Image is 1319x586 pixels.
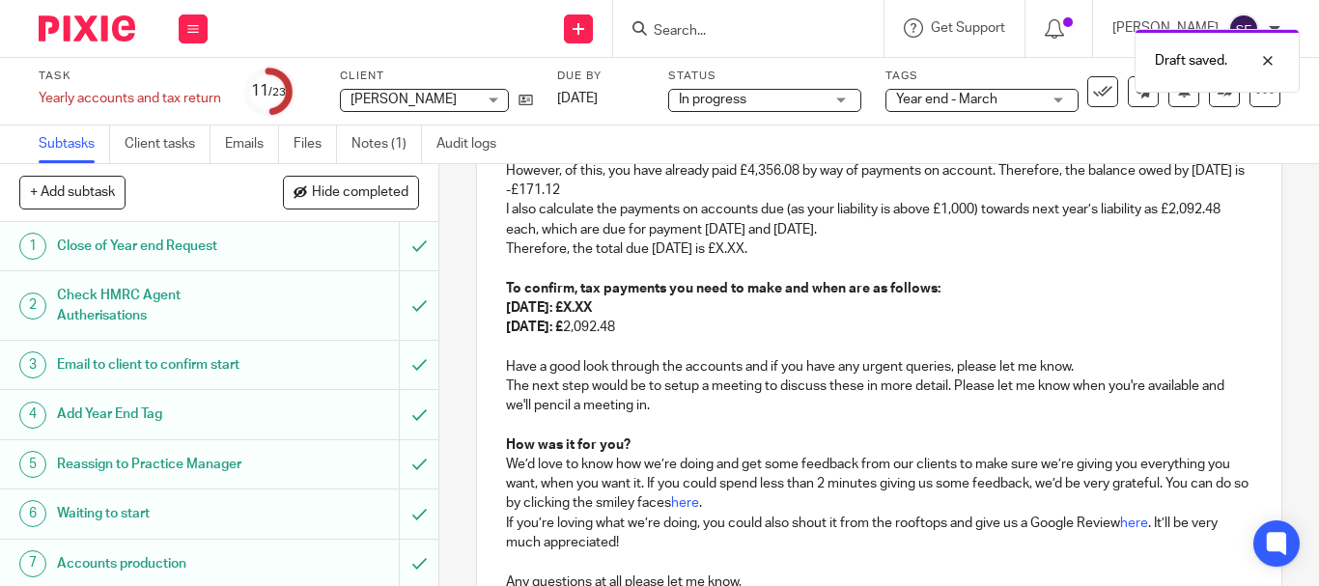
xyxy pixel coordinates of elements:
[283,176,419,209] button: Hide completed
[671,496,699,510] a: here
[506,318,1252,337] p: 2,092.48
[19,293,46,320] div: 2
[351,93,457,106] span: [PERSON_NAME]
[57,499,272,528] h1: Waiting to start
[506,239,1252,259] p: Therefore, the total due [DATE] is £X.XX.
[506,514,1252,553] p: If you’re loving what we’re doing, you could also shout it from the rooftops and give us a Google...
[19,500,46,527] div: 6
[896,93,997,106] span: Year end - March
[506,161,1252,201] p: However, of this, you have already paid £4,356.08 by way of payments on account. Therefore, the b...
[39,89,221,108] div: Yearly accounts and tax return
[294,126,337,163] a: Files
[652,23,826,41] input: Search
[57,400,272,429] h1: Add Year End Tag
[506,282,940,295] strong: To confirm, tax payments you need to make and when are as follows:
[57,281,272,330] h1: Check HMRC Agent Autherisations
[1120,516,1148,530] a: here
[57,350,272,379] h1: Email to client to confirm start
[506,301,592,315] strong: [DATE]: £X.XX
[506,357,1252,377] p: Have a good look through the accounts and if you have any urgent queries, please let me know.
[39,126,110,163] a: Subtasks
[225,126,279,163] a: Emails
[506,200,1252,239] p: I also calculate the payments on accounts due (as your liability is above £1,000) towards next ye...
[251,80,286,102] div: 11
[340,69,533,84] label: Client
[19,402,46,429] div: 4
[436,126,511,163] a: Audit logs
[1228,14,1259,44] img: svg%3E
[39,69,221,84] label: Task
[506,377,1252,416] p: The next step would be to setup a meeting to discuss these in more detail. Please let me know whe...
[557,92,598,105] span: [DATE]
[19,550,46,577] div: 7
[1155,51,1227,70] p: Draft saved.
[679,93,746,106] span: In progress
[19,451,46,478] div: 5
[506,455,1252,514] p: We’d love to know how we’re doing and get some feedback from our clients to make sure we’re givin...
[557,69,644,84] label: Due by
[57,549,272,578] h1: Accounts production
[268,87,286,98] small: /23
[57,450,272,479] h1: Reassign to Practice Manager
[351,126,422,163] a: Notes (1)
[19,351,46,378] div: 3
[19,176,126,209] button: + Add subtask
[57,232,272,261] h1: Close of Year end Request
[39,15,135,42] img: Pixie
[506,321,563,334] strong: [DATE]: £
[312,185,408,201] span: Hide completed
[19,233,46,260] div: 1
[125,126,210,163] a: Client tasks
[506,438,631,452] strong: How was it for you?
